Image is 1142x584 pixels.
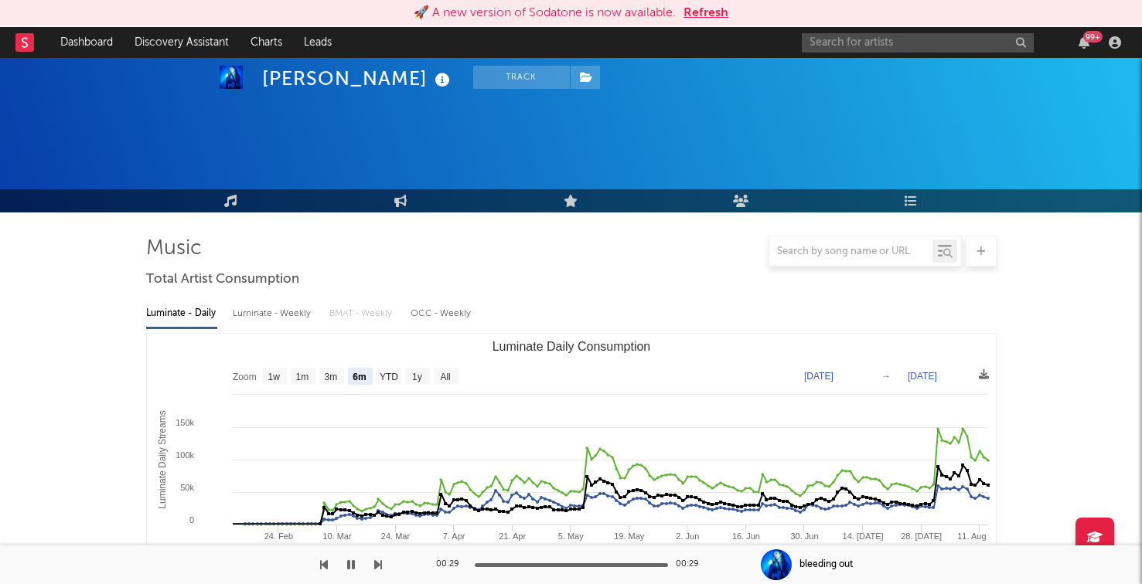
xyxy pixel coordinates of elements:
div: Luminate - Daily [146,300,217,327]
div: 99 + [1083,31,1103,42]
text: 5. May [557,531,584,541]
span: Total Artist Consumption [146,270,299,289]
text: 0 [189,515,193,525]
text: 2. Jun [676,531,699,541]
div: OCC - Weekly [411,300,472,327]
div: 00:29 [436,555,467,574]
a: Dashboard [49,27,124,58]
a: Discovery Assistant [124,27,240,58]
text: 30. Jun [790,531,818,541]
text: YTD [379,372,397,382]
text: → [881,371,891,382]
a: Charts [240,27,293,58]
text: 100k [176,450,194,460]
text: 16. Jun [731,531,759,541]
text: 3m [324,372,337,382]
text: Luminate Daily Streams [156,410,167,508]
text: Zoom [233,372,257,382]
text: 24. Feb [264,531,292,541]
input: Search by song name or URL [769,246,932,258]
text: 14. [DATE] [842,531,883,541]
text: 6m [353,372,366,382]
text: 1m [295,372,309,382]
button: 99+ [1079,36,1089,49]
div: [PERSON_NAME] [262,66,454,91]
text: 1w [268,372,280,382]
text: Luminate Daily Consumption [492,340,650,353]
text: 28. [DATE] [901,531,942,541]
div: 🚀 A new version of Sodatone is now available. [414,4,676,22]
text: 21. Apr [499,531,526,541]
button: Refresh [683,4,728,22]
text: 1y [412,372,422,382]
a: Leads [293,27,343,58]
text: 150k [176,418,194,427]
text: [DATE] [908,371,937,382]
text: All [440,372,450,382]
text: 19. May [614,531,645,541]
input: Search for artists [802,33,1034,53]
div: bleeding out [799,558,853,572]
text: 11. Aug [957,531,986,541]
button: Track [473,66,570,89]
div: 00:29 [676,555,707,574]
div: Luminate - Weekly [233,300,314,327]
text: 7. Apr [442,531,465,541]
text: 50k [180,483,194,492]
text: [DATE] [804,371,833,382]
text: 10. Mar [322,531,352,541]
text: 24. Mar [380,531,410,541]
